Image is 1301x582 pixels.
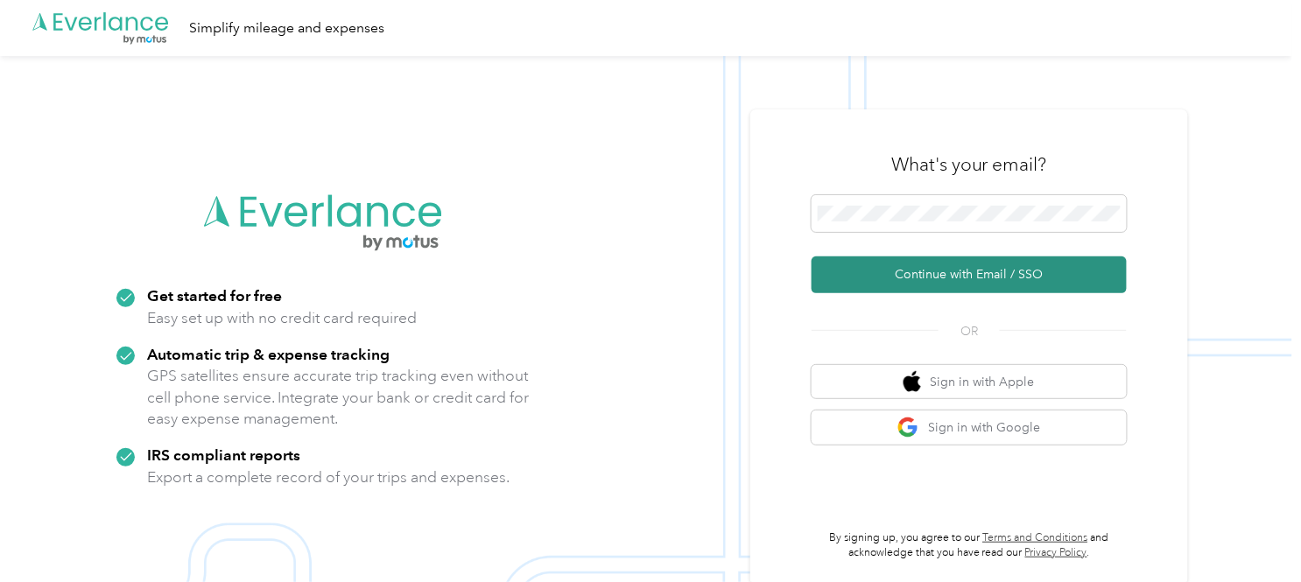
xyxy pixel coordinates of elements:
button: apple logoSign in with Apple [812,365,1127,399]
h3: What's your email? [891,152,1047,177]
button: google logoSign in with Google [812,410,1127,445]
div: Simplify mileage and expenses [189,18,384,39]
p: Export a complete record of your trips and expenses. [147,466,510,488]
strong: Automatic trip & expense tracking [147,345,390,363]
strong: IRS compliant reports [147,445,300,464]
span: OR [939,322,1000,340]
p: By signing up, you agree to our and acknowledge that you have read our . [812,530,1127,561]
p: GPS satellites ensure accurate trip tracking even without cell phone service. Integrate your bank... [147,365,530,430]
a: Terms and Conditions [983,531,1088,544]
img: google logo [897,417,919,438]
strong: Get started for free [147,286,282,305]
a: Privacy Policy [1025,546,1087,559]
p: Easy set up with no credit card required [147,307,417,329]
button: Continue with Email / SSO [812,256,1127,293]
img: apple logo [904,371,921,393]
